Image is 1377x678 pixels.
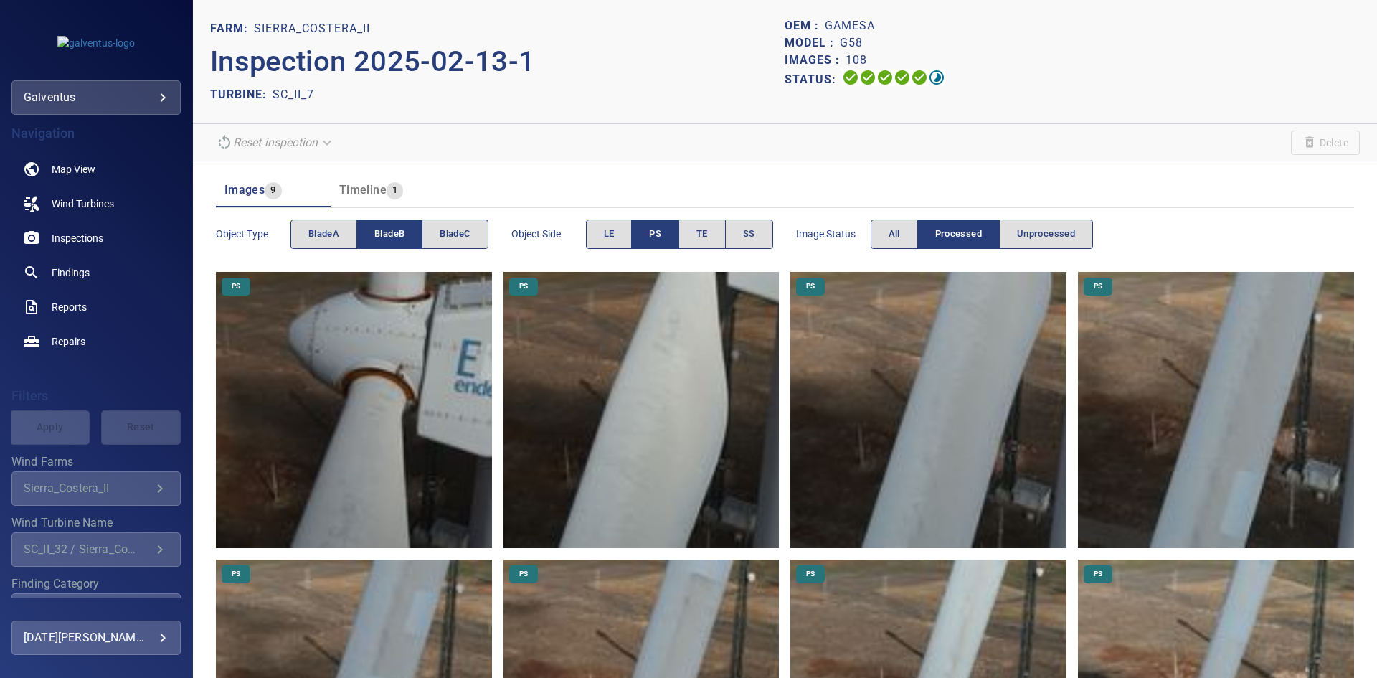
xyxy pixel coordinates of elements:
[935,226,982,243] span: Processed
[743,226,755,243] span: SS
[273,86,314,103] p: SC_II_7
[210,20,254,37] p: FARM:
[11,593,181,628] div: Finding Category
[374,226,404,243] span: bladeB
[604,226,615,243] span: LE
[894,69,911,86] svg: ML Processing 100%
[224,183,265,197] span: Images
[871,220,918,249] button: All
[796,227,871,241] span: Image Status
[254,20,370,37] p: Sierra_Costera_II
[11,126,181,141] h4: Navigation
[52,300,87,314] span: Reports
[842,69,859,86] svg: Uploading 100%
[846,52,867,69] p: 108
[216,227,290,241] span: Object type
[928,69,945,86] svg: Classification 97%
[876,69,894,86] svg: Selecting 100%
[631,220,679,249] button: PS
[24,626,169,649] div: [DATE][PERSON_NAME]
[290,220,357,249] button: bladeA
[210,86,273,103] p: TURBINE:
[422,220,488,249] button: bladeC
[308,226,339,243] span: bladeA
[52,231,103,245] span: Inspections
[871,220,1094,249] div: imageStatus
[11,471,181,506] div: Wind Farms
[798,281,823,291] span: PS
[223,281,249,291] span: PS
[265,182,281,199] span: 9
[210,130,341,155] div: Unable to reset the inspection due to your user permissions
[1085,569,1111,579] span: PS
[24,481,151,495] div: Sierra_Costera_II
[511,569,536,579] span: PS
[725,220,773,249] button: SS
[511,281,536,291] span: PS
[696,226,708,243] span: TE
[57,36,135,50] img: galventus-logo
[356,220,422,249] button: bladeB
[210,40,785,83] p: Inspection 2025-02-13-1
[223,569,249,579] span: PS
[911,69,928,86] svg: Matching 100%
[11,221,181,255] a: inspections noActive
[859,69,876,86] svg: Data Formatted 100%
[511,227,586,241] span: Object Side
[825,17,875,34] p: Gamesa
[52,162,95,176] span: Map View
[11,578,181,590] label: Finding Category
[889,226,900,243] span: All
[586,220,633,249] button: LE
[11,290,181,324] a: reports noActive
[387,182,403,199] span: 1
[440,226,470,243] span: bladeC
[785,69,842,90] p: Status:
[11,517,181,529] label: Wind Turbine Name
[785,17,825,34] p: OEM :
[11,187,181,221] a: windturbines noActive
[798,569,823,579] span: PS
[11,456,181,468] label: Wind Farms
[999,220,1093,249] button: Unprocessed
[11,324,181,359] a: repairs noActive
[24,86,169,109] div: galventus
[1017,226,1075,243] span: Unprocessed
[586,220,773,249] div: objectSide
[649,226,661,243] span: PS
[52,197,114,211] span: Wind Turbines
[1085,281,1111,291] span: PS
[210,130,341,155] div: Reset inspection
[678,220,726,249] button: TE
[11,80,181,115] div: galventus
[1291,131,1360,155] span: Unable to delete the inspection due to your user permissions
[52,265,90,280] span: Findings
[290,220,488,249] div: objectType
[52,334,85,349] span: Repairs
[339,183,387,197] span: Timeline
[785,34,840,52] p: Model :
[24,542,151,556] div: SC_II_32 / Sierra_Costera_II
[11,389,181,403] h4: Filters
[785,52,846,69] p: Images :
[11,255,181,290] a: findings noActive
[233,136,318,149] em: Reset inspection
[840,34,863,52] p: G58
[11,152,181,187] a: map noActive
[917,220,1000,249] button: Processed
[11,532,181,567] div: Wind Turbine Name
